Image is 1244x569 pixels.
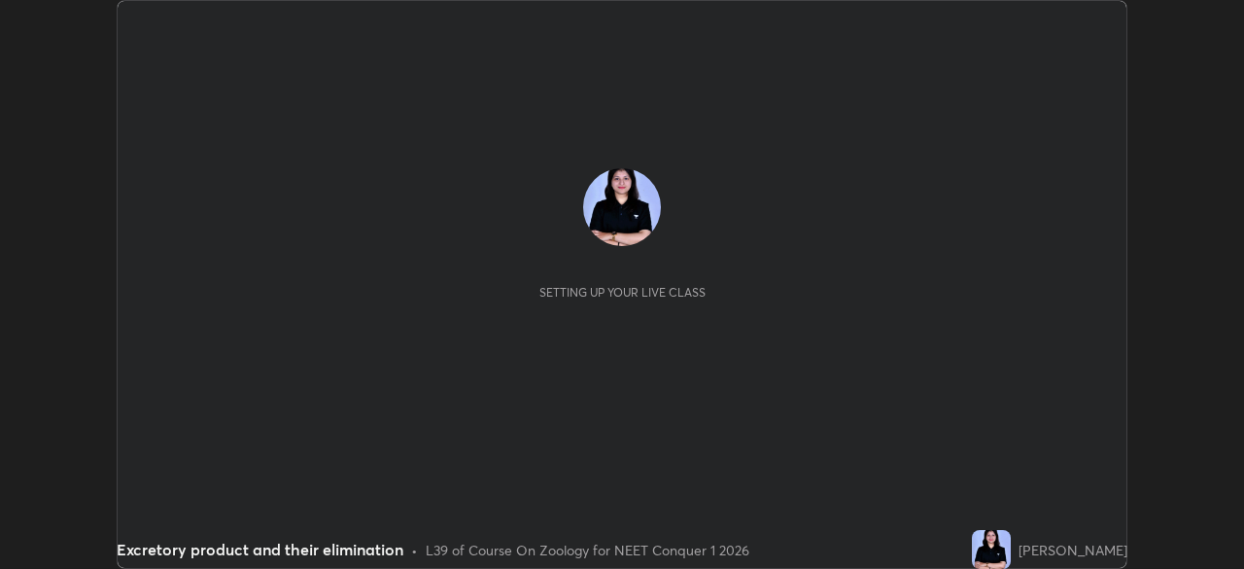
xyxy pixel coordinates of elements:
div: Excretory product and their elimination [117,538,403,561]
img: f3274e365041448fb68da36d93efd048.jpg [972,530,1011,569]
div: [PERSON_NAME] [1019,540,1127,560]
img: f3274e365041448fb68da36d93efd048.jpg [583,168,661,246]
div: Setting up your live class [539,285,706,300]
div: • [411,540,418,560]
div: L39 of Course On Zoology for NEET Conquer 1 2026 [426,540,749,560]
